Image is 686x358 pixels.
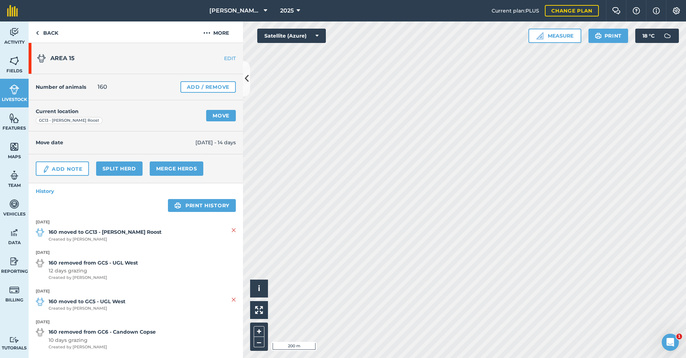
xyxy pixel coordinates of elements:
button: Satellite (Azure) [257,29,326,43]
button: Print [588,29,628,43]
img: svg+xml;base64,PD94bWwgdmVyc2lvbj0iMS4wIiBlbmNvZGluZz0idXRmLTgiPz4KPCEtLSBHZW5lcmF0b3I6IEFkb2JlIE... [36,228,44,237]
a: Move [206,110,236,121]
a: Back [29,21,65,43]
span: 160 [98,83,107,91]
img: svg+xml;base64,PD94bWwgdmVyc2lvbj0iMS4wIiBlbmNvZGluZz0idXRmLTgiPz4KPCEtLSBHZW5lcmF0b3I6IEFkb2JlIE... [36,328,44,337]
img: svg+xml;base64,PHN2ZyB4bWxucz0iaHR0cDovL3d3dy53My5vcmcvMjAwMC9zdmciIHdpZHRoPSIyMiIgaGVpZ2h0PSIzMC... [232,226,236,234]
span: 12 days grazing [49,267,138,275]
button: Measure [528,29,581,43]
img: svg+xml;base64,PD94bWwgdmVyc2lvbj0iMS4wIiBlbmNvZGluZz0idXRmLTgiPz4KPCEtLSBHZW5lcmF0b3I6IEFkb2JlIE... [37,54,46,63]
button: – [254,337,264,347]
a: Split herd [96,161,143,176]
img: svg+xml;base64,PD94bWwgdmVyc2lvbj0iMS4wIiBlbmNvZGluZz0idXRmLTgiPz4KPCEtLSBHZW5lcmF0b3I6IEFkb2JlIE... [9,170,19,181]
a: Add Note [36,161,89,176]
strong: [DATE] [36,219,236,226]
img: svg+xml;base64,PHN2ZyB4bWxucz0iaHR0cDovL3d3dy53My5vcmcvMjAwMC9zdmciIHdpZHRoPSIxOSIgaGVpZ2h0PSIyNC... [595,32,602,40]
span: Current plan : PLUS [492,7,539,15]
img: svg+xml;base64,PD94bWwgdmVyc2lvbj0iMS4wIiBlbmNvZGluZz0idXRmLTgiPz4KPCEtLSBHZW5lcmF0b3I6IEFkb2JlIE... [9,27,19,38]
iframe: Intercom live chat [662,334,679,351]
img: A cog icon [672,7,681,14]
span: Created by [PERSON_NAME] [49,236,161,243]
img: svg+xml;base64,PHN2ZyB4bWxucz0iaHR0cDovL3d3dy53My5vcmcvMjAwMC9zdmciIHdpZHRoPSI1NiIgaGVpZ2h0PSI2MC... [9,141,19,152]
a: Merge Herds [150,161,204,176]
img: Two speech bubbles overlapping with the left bubble in the forefront [612,7,621,14]
span: 10 days grazing [49,336,156,344]
span: 18 ° C [642,29,655,43]
img: A question mark icon [632,7,641,14]
a: Add / Remove [180,81,236,93]
img: svg+xml;base64,PHN2ZyB4bWxucz0iaHR0cDovL3d3dy53My5vcmcvMjAwMC9zdmciIHdpZHRoPSIyMiIgaGVpZ2h0PSIzMC... [232,295,236,304]
strong: [DATE] [36,250,236,256]
img: fieldmargin Logo [7,5,18,16]
img: svg+xml;base64,PD94bWwgdmVyc2lvbj0iMS4wIiBlbmNvZGluZz0idXRmLTgiPz4KPCEtLSBHZW5lcmF0b3I6IEFkb2JlIE... [9,256,19,267]
span: Created by [PERSON_NAME] [49,344,156,350]
img: svg+xml;base64,PD94bWwgdmVyc2lvbj0iMS4wIiBlbmNvZGluZz0idXRmLTgiPz4KPCEtLSBHZW5lcmF0b3I6IEFkb2JlIE... [9,285,19,295]
div: GC13 - [PERSON_NAME] Roost [36,117,103,124]
button: More [189,21,243,43]
span: 2025 [280,6,294,15]
span: [DATE] - 14 days [195,139,236,146]
button: i [250,280,268,297]
h4: Current location [36,107,79,115]
strong: 160 removed from GC6 - Candown Copse [49,328,156,336]
img: svg+xml;base64,PHN2ZyB4bWxucz0iaHR0cDovL3d3dy53My5vcmcvMjAwMC9zdmciIHdpZHRoPSI1NiIgaGVpZ2h0PSI2MC... [9,113,19,124]
span: AREA 15 [50,55,75,62]
h4: Number of animals [36,83,86,91]
strong: 160 removed from GC5 - UGL West [49,259,138,267]
a: History [29,183,243,199]
strong: 160 moved to GC13 - [PERSON_NAME] Roost [49,228,161,236]
span: Created by [PERSON_NAME] [49,305,125,312]
img: svg+xml;base64,PD94bWwgdmVyc2lvbj0iMS4wIiBlbmNvZGluZz0idXRmLTgiPz4KPCEtLSBHZW5lcmF0b3I6IEFkb2JlIE... [9,337,19,343]
img: svg+xml;base64,PD94bWwgdmVyc2lvbj0iMS4wIiBlbmNvZGluZz0idXRmLTgiPz4KPCEtLSBHZW5lcmF0b3I6IEFkb2JlIE... [36,297,44,306]
button: 18 °C [635,29,679,43]
img: svg+xml;base64,PHN2ZyB4bWxucz0iaHR0cDovL3d3dy53My5vcmcvMjAwMC9zdmciIHdpZHRoPSIxNyIgaGVpZ2h0PSIxNy... [653,6,660,15]
img: svg+xml;base64,PHN2ZyB4bWxucz0iaHR0cDovL3d3dy53My5vcmcvMjAwMC9zdmciIHdpZHRoPSI5IiBoZWlnaHQ9IjI0Ii... [36,29,39,37]
img: svg+xml;base64,PD94bWwgdmVyc2lvbj0iMS4wIiBlbmNvZGluZz0idXRmLTgiPz4KPCEtLSBHZW5lcmF0b3I6IEFkb2JlIE... [9,199,19,209]
img: svg+xml;base64,PD94bWwgdmVyc2lvbj0iMS4wIiBlbmNvZGluZz0idXRmLTgiPz4KPCEtLSBHZW5lcmF0b3I6IEFkb2JlIE... [36,259,44,267]
img: svg+xml;base64,PHN2ZyB4bWxucz0iaHR0cDovL3d3dy53My5vcmcvMjAwMC9zdmciIHdpZHRoPSIxOSIgaGVpZ2h0PSIyNC... [174,201,181,210]
img: Four arrows, one pointing top left, one top right, one bottom right and the last bottom left [255,306,263,314]
span: Created by [PERSON_NAME] [49,275,138,281]
img: svg+xml;base64,PD94bWwgdmVyc2lvbj0iMS4wIiBlbmNvZGluZz0idXRmLTgiPz4KPCEtLSBHZW5lcmF0b3I6IEFkb2JlIE... [9,227,19,238]
img: svg+xml;base64,PD94bWwgdmVyc2lvbj0iMS4wIiBlbmNvZGluZz0idXRmLTgiPz4KPCEtLSBHZW5lcmF0b3I6IEFkb2JlIE... [660,29,675,43]
a: Change plan [545,5,599,16]
img: svg+xml;base64,PD94bWwgdmVyc2lvbj0iMS4wIiBlbmNvZGluZz0idXRmLTgiPz4KPCEtLSBHZW5lcmF0b3I6IEFkb2JlIE... [9,84,19,95]
h4: Move date [36,139,195,146]
span: 1 [676,334,682,339]
img: svg+xml;base64,PHN2ZyB4bWxucz0iaHR0cDovL3d3dy53My5vcmcvMjAwMC9zdmciIHdpZHRoPSI1NiIgaGVpZ2h0PSI2MC... [9,55,19,66]
span: [PERSON_NAME] Cross [209,6,261,15]
img: Ruler icon [536,32,543,39]
img: svg+xml;base64,PD94bWwgdmVyc2lvbj0iMS4wIiBlbmNvZGluZz0idXRmLTgiPz4KPCEtLSBHZW5lcmF0b3I6IEFkb2JlIE... [42,165,50,174]
img: svg+xml;base64,PHN2ZyB4bWxucz0iaHR0cDovL3d3dy53My5vcmcvMjAwMC9zdmciIHdpZHRoPSIyMCIgaGVpZ2h0PSIyNC... [203,29,210,37]
span: i [258,284,260,293]
a: Print history [168,199,236,212]
strong: [DATE] [36,288,236,295]
a: EDIT [198,55,243,62]
strong: 160 moved to GC5 - UGL West [49,297,125,305]
button: + [254,326,264,337]
strong: [DATE] [36,319,236,325]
